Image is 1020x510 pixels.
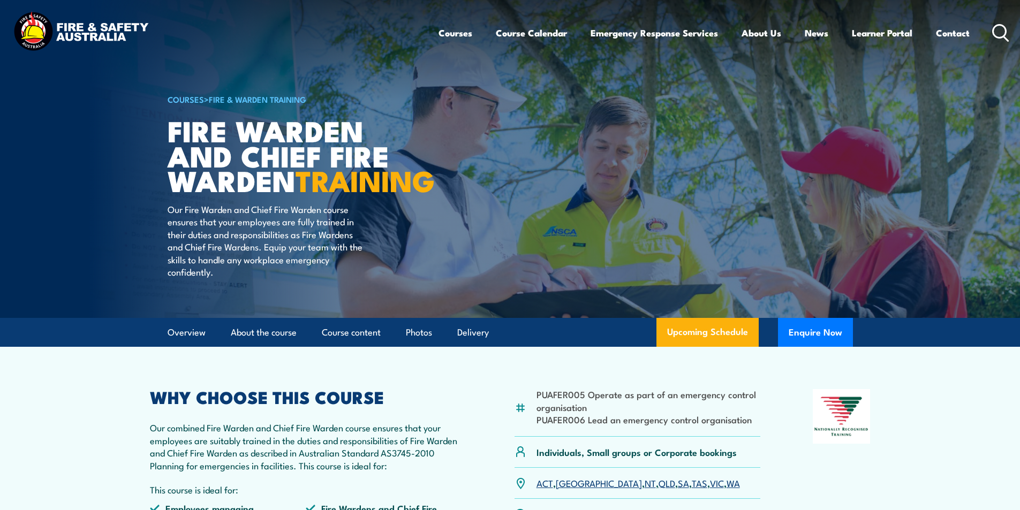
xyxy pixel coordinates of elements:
[150,389,463,404] h2: WHY CHOOSE THIS COURSE
[778,318,853,347] button: Enquire Now
[805,19,828,47] a: News
[496,19,567,47] a: Course Calendar
[692,476,707,489] a: TAS
[852,19,912,47] a: Learner Portal
[168,93,204,105] a: COURSES
[678,476,689,489] a: SA
[168,318,206,347] a: Overview
[656,318,759,347] a: Upcoming Schedule
[659,476,675,489] a: QLD
[209,93,306,105] a: Fire & Warden Training
[231,318,297,347] a: About the course
[406,318,432,347] a: Photos
[168,203,363,278] p: Our Fire Warden and Chief Fire Warden course ensures that your employees are fully trained in the...
[439,19,472,47] a: Courses
[537,413,761,425] li: PUAFER006 Lead an emergency control organisation
[727,476,740,489] a: WA
[537,388,761,413] li: PUAFER005 Operate as part of an emergency control organisation
[296,157,435,202] strong: TRAINING
[936,19,970,47] a: Contact
[150,483,463,496] p: This course is ideal for:
[556,476,642,489] a: [GEOGRAPHIC_DATA]
[457,318,489,347] a: Delivery
[322,318,381,347] a: Course content
[591,19,718,47] a: Emergency Response Services
[742,19,781,47] a: About Us
[168,93,432,105] h6: >
[645,476,656,489] a: NT
[168,118,432,193] h1: Fire Warden and Chief Fire Warden
[150,421,463,471] p: Our combined Fire Warden and Chief Fire Warden course ensures that your employees are suitably tr...
[537,477,740,489] p: , , , , , , ,
[537,476,553,489] a: ACT
[537,446,737,458] p: Individuals, Small groups or Corporate bookings
[813,389,871,444] img: Nationally Recognised Training logo.
[710,476,724,489] a: VIC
